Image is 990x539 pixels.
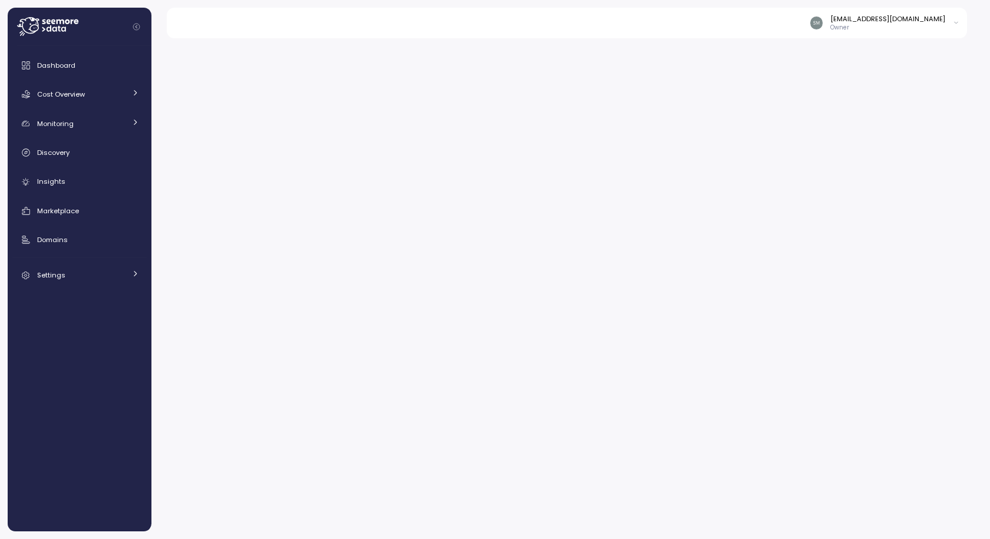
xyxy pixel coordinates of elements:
[12,82,147,106] a: Cost Overview
[129,22,144,31] button: Collapse navigation
[37,61,75,70] span: Dashboard
[37,270,65,280] span: Settings
[830,24,945,32] p: Owner
[12,54,147,77] a: Dashboard
[810,16,823,29] img: 8b38840e6dc05d7795a5b5428363ffcd
[37,235,68,244] span: Domains
[12,170,147,194] a: Insights
[12,112,147,135] a: Monitoring
[37,148,70,157] span: Discovery
[37,206,79,216] span: Marketplace
[12,199,147,223] a: Marketplace
[37,177,65,186] span: Insights
[12,141,147,164] a: Discovery
[12,228,147,252] a: Domains
[37,90,85,99] span: Cost Overview
[37,119,74,128] span: Monitoring
[12,263,147,287] a: Settings
[830,14,945,24] div: [EMAIL_ADDRESS][DOMAIN_NAME]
